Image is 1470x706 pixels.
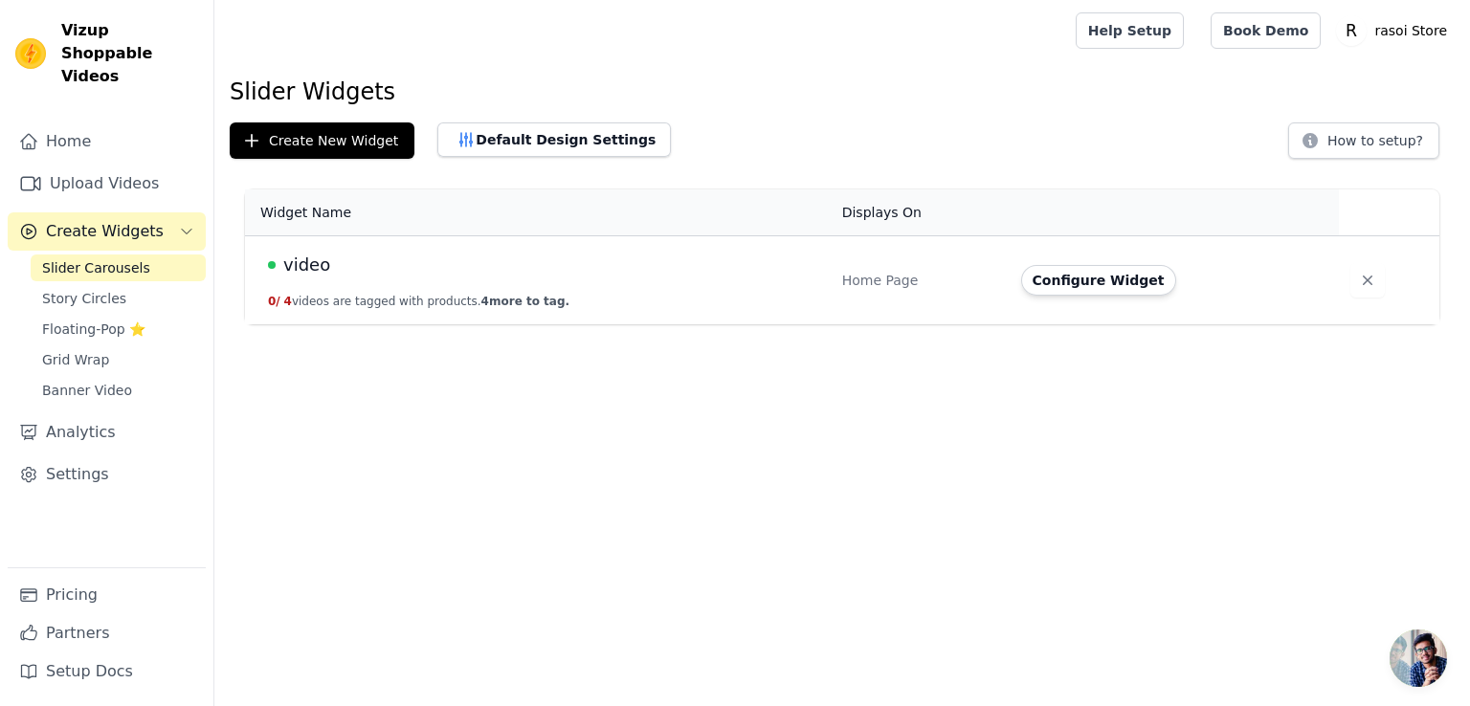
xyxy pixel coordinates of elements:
button: Create Widgets [8,212,206,251]
a: Upload Videos [8,165,206,203]
span: Live Published [268,261,276,269]
a: Setup Docs [8,652,206,691]
button: 0/ 4videos are tagged with products.4more to tag. [268,294,569,309]
a: Grid Wrap [31,346,206,373]
a: Floating-Pop ⭐ [31,316,206,342]
a: Settings [8,455,206,494]
a: Banner Video [31,377,206,404]
a: Help Setup [1076,12,1184,49]
span: Grid Wrap [42,350,109,369]
th: Displays On [831,189,1010,236]
button: Create New Widget [230,122,414,159]
button: Default Design Settings [437,122,671,157]
a: How to setup? [1288,136,1439,154]
span: 4 more to tag. [481,295,569,308]
a: Book Demo [1211,12,1321,49]
span: 0 / [268,295,280,308]
a: Pricing [8,576,206,614]
a: Home [8,122,206,161]
span: Banner Video [42,381,132,400]
div: Open chat [1390,629,1447,687]
button: R rasoi Store [1336,13,1455,48]
a: Analytics [8,413,206,452]
span: Vizup Shoppable Videos [61,19,198,88]
th: Widget Name [245,189,831,236]
button: Configure Widget [1021,265,1176,296]
span: Create Widgets [46,220,164,243]
a: Slider Carousels [31,254,206,281]
span: Story Circles [42,289,126,308]
div: Home Page [842,271,998,290]
span: video [283,252,330,278]
a: Story Circles [31,285,206,312]
span: 4 [284,295,292,308]
text: R [1346,21,1357,40]
span: Floating-Pop ⭐ [42,320,145,339]
a: Partners [8,614,206,652]
button: Delete widget [1350,263,1385,298]
p: rasoi Store [1367,13,1455,48]
img: Vizup [15,38,46,69]
h1: Slider Widgets [230,77,1455,107]
button: How to setup? [1288,122,1439,159]
span: Slider Carousels [42,258,150,277]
